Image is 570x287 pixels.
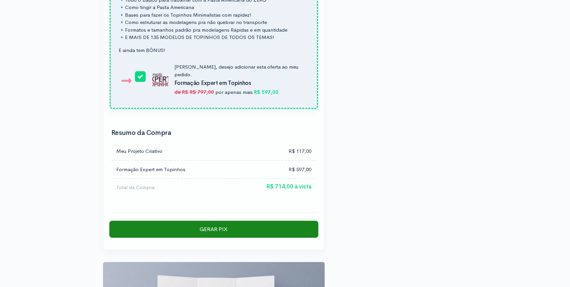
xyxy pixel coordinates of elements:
p: E ainda tem BÔNUS! [119,47,309,54]
td: R$ 117,00 [232,143,316,160]
h2: Resumo da Compra [111,129,316,137]
input: Gerar PIX [109,221,318,238]
strong: R$ 597,00 [254,89,278,95]
span: por apenas mais [215,89,253,95]
td: Formação Expert em Topinhos [111,160,232,179]
td: Total da Compra [111,178,232,196]
td: Meu Projeto Criativo [111,143,232,160]
td: R$ 714,00 à vista [232,178,316,196]
strong: de R$ [174,89,188,95]
strong: R$ 797,00 [190,89,214,95]
h3: Formação Expert em Topinhos [174,80,305,87]
td: R$ 597,00 [232,160,316,179]
span: [PERSON_NAME], desejo adicionar esta oferta ao meu pedido. [174,64,298,78]
img: Formação Expert em Topinhos [152,72,168,88]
